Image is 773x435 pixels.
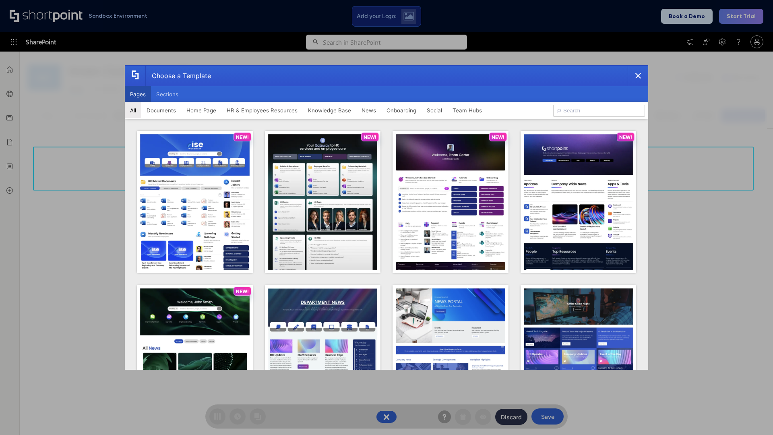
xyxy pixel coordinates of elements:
[553,105,645,117] input: Search
[356,102,381,118] button: News
[125,102,141,118] button: All
[303,102,356,118] button: Knowledge Base
[236,134,249,140] p: NEW!
[236,288,249,294] p: NEW!
[381,102,422,118] button: Onboarding
[181,102,221,118] button: Home Page
[422,102,447,118] button: Social
[492,134,504,140] p: NEW!
[125,86,151,102] button: Pages
[125,65,648,370] div: template selector
[619,134,632,140] p: NEW!
[447,102,487,118] button: Team Hubs
[141,102,181,118] button: Documents
[151,86,184,102] button: Sections
[364,134,376,140] p: NEW!
[733,396,773,435] iframe: Chat Widget
[145,66,211,86] div: Choose a Template
[221,102,303,118] button: HR & Employees Resources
